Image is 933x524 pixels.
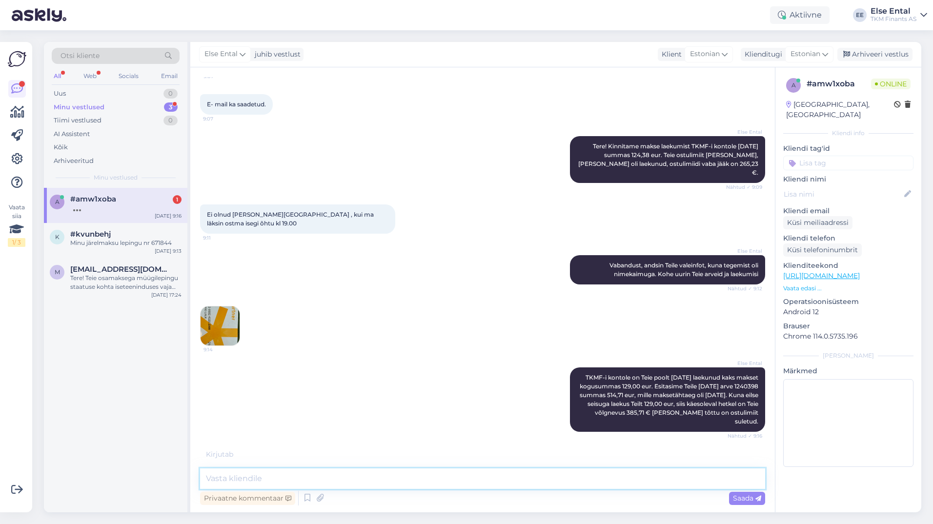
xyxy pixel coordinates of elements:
div: Socials [117,70,141,82]
span: k [55,233,60,241]
img: Askly Logo [8,50,26,68]
p: Kliendi tag'id [783,143,913,154]
span: Estonian [690,49,720,60]
p: Märkmed [783,366,913,376]
div: Klienditugi [741,49,782,60]
div: TKM Finants AS [871,15,916,23]
div: Privaatne kommentaar [200,492,295,505]
span: Vabandust, andsin Teile valeinfot, kuna tegemist oli nimekaimuga. Kohe uurin Teie arveid ja laeku... [609,262,760,278]
div: 3 [164,102,178,112]
div: Arhiveeri vestlus [837,48,913,61]
div: All [52,70,63,82]
span: Nähtud ✓ 9:12 [726,285,762,292]
div: 1 / 3 [8,238,25,247]
span: Ei olnud [PERSON_NAME][GEOGRAPHIC_DATA] , kui ma läksin ostma isegi õhtu kl 19.00 [207,211,375,227]
span: Nähtud ✓ 9:16 [726,432,762,440]
div: Kliendi info [783,129,913,138]
div: [DATE] 17:24 [151,291,182,299]
div: 0 [163,89,178,99]
span: 9:14 [203,346,240,353]
div: EE [853,8,867,22]
p: Chrome 114.0.5735.196 [783,331,913,342]
span: Else Ental [726,128,762,136]
p: Operatsioonisüsteem [783,297,913,307]
span: #kvunbehj [70,230,111,239]
span: Otsi kliente [61,51,100,61]
div: juhib vestlust [251,49,301,60]
div: Aktiivne [770,6,830,24]
span: 9:11 [203,234,240,242]
div: Küsi meiliaadressi [783,216,852,229]
div: Tiimi vestlused [54,116,101,125]
span: merlintamm1@gmail.com [70,265,172,274]
span: Nähtud ✓ 9:09 [726,183,762,191]
a: [URL][DOMAIN_NAME] [783,271,860,280]
img: Attachment [201,306,240,345]
span: Online [871,79,911,89]
div: [PERSON_NAME] [783,351,913,360]
div: Tere! Teie osamaksega müügilepingu staatuse kohta iseteeninduses vajame täpsemat uurimist. Edasta... [70,274,182,291]
div: Kirjutab [200,449,765,460]
div: Küsi telefoninumbrit [783,243,862,257]
span: TKMF-i kontole on Teie poolt [DATE] laekunud kaks makset kogusummas 129,00 eur. Esitasime Teile [... [580,374,760,425]
div: Uus [54,89,66,99]
div: Arhiveeritud [54,156,94,166]
div: Email [159,70,180,82]
div: AI Assistent [54,129,90,139]
div: 1 [173,195,182,204]
span: Else Ental [204,49,238,60]
input: Lisa tag [783,156,913,170]
span: Saada [733,494,761,503]
input: Lisa nimi [784,189,902,200]
p: Android 12 [783,307,913,317]
div: [DATE] 9:16 [155,212,182,220]
span: E- mail ka saadetud. [207,101,266,108]
p: Klienditeekond [783,261,913,271]
div: Else Ental [871,7,916,15]
div: # amw1xoba [807,78,871,90]
a: Else EntalTKM Finants AS [871,7,927,23]
p: Kliendi nimi [783,174,913,184]
span: Else Ental [726,247,762,255]
div: Minu järelmaksu lepingu nr 671844 [70,239,182,247]
div: Kõik [54,142,68,152]
p: Kliendi email [783,206,913,216]
span: m [55,268,60,276]
span: Else Ental [726,360,762,367]
span: Estonian [791,49,820,60]
div: Web [81,70,99,82]
div: Klient [658,49,682,60]
span: Minu vestlused [94,173,138,182]
p: Brauser [783,321,913,331]
div: 0 [163,116,178,125]
div: Vaata siia [8,203,25,247]
span: a [791,81,796,89]
span: a [55,198,60,205]
div: [GEOGRAPHIC_DATA], [GEOGRAPHIC_DATA] [786,100,894,120]
p: Kliendi telefon [783,233,913,243]
p: Vaata edasi ... [783,284,913,293]
div: Minu vestlused [54,102,104,112]
span: 9:07 [203,115,240,122]
span: #amw1xoba [70,195,116,203]
span: Tere! Kinnitame makse laekumist TKMF-i kontole [DATE] summas 124,38 eur. Teie ostulimiit [PERSON_... [578,142,760,176]
div: [DATE] 9:13 [155,247,182,255]
span: . [233,450,235,459]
